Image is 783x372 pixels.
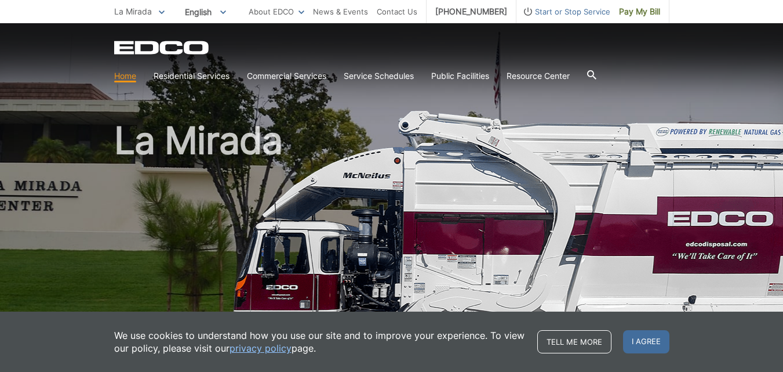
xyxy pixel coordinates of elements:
a: Service Schedules [344,70,414,82]
span: English [176,2,235,21]
span: La Mirada [114,6,152,16]
a: EDCD logo. Return to the homepage. [114,41,210,55]
a: Public Facilities [431,70,489,82]
span: Pay My Bill [619,5,660,18]
span: I agree [623,330,669,353]
p: We use cookies to understand how you use our site and to improve your experience. To view our pol... [114,329,526,355]
a: privacy policy [230,342,292,355]
a: Resource Center [507,70,570,82]
a: News & Events [313,5,368,18]
a: Residential Services [154,70,230,82]
a: About EDCO [249,5,304,18]
a: Commercial Services [247,70,326,82]
a: Tell me more [537,330,611,353]
a: Home [114,70,136,82]
a: Contact Us [377,5,417,18]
